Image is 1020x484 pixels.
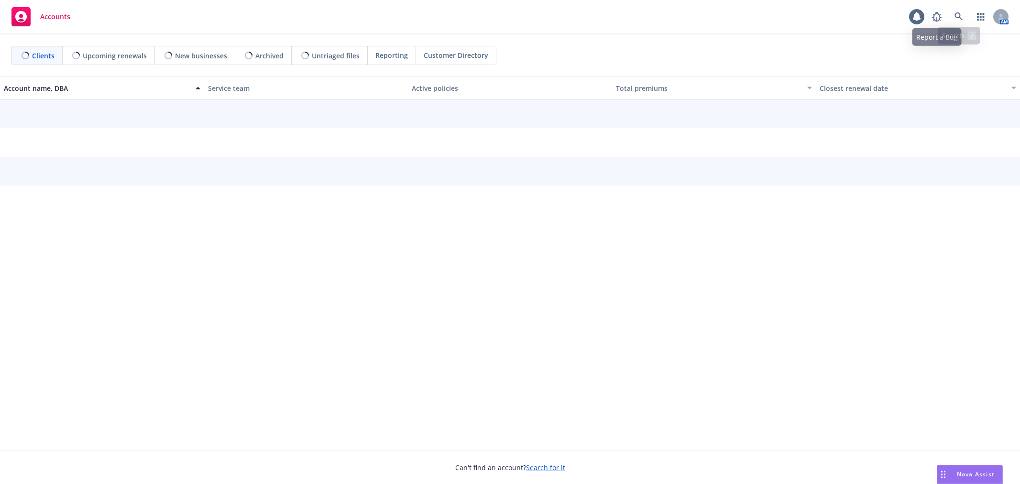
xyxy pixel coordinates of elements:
div: Drag to move [937,465,949,484]
div: Closest renewal date [820,83,1006,93]
div: Active policies [412,83,608,93]
span: Customer Directory [424,50,488,60]
button: Active policies [408,77,612,99]
button: Closest renewal date [816,77,1020,99]
span: Nova Assist [957,470,995,478]
div: Service team [208,83,405,93]
div: Account name, DBA [4,83,190,93]
span: Untriaged files [312,51,360,61]
a: Search [949,7,968,26]
span: Accounts [40,13,70,21]
button: Service team [204,77,408,99]
a: Search for it [526,463,565,472]
a: Accounts [8,3,74,30]
span: Upcoming renewals [83,51,147,61]
div: Total premiums [616,83,802,93]
span: Can't find an account? [455,462,565,473]
span: New businesses [175,51,227,61]
span: Clients [32,51,55,61]
button: Nova Assist [937,465,1003,484]
button: Total premiums [612,77,816,99]
span: Reporting [375,50,408,60]
a: Switch app [971,7,990,26]
a: Report a Bug [927,7,946,26]
span: Archived [255,51,284,61]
